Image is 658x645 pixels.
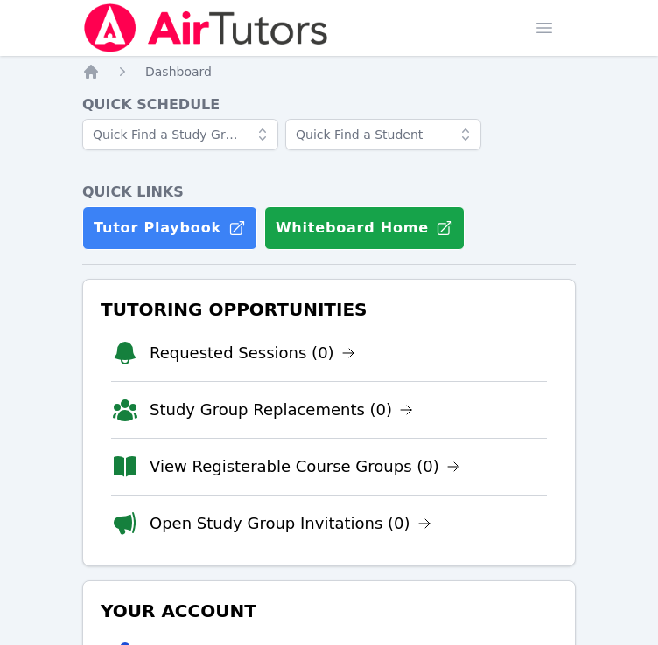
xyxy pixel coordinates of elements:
[82,206,257,250] a: Tutor Playbook
[150,341,355,365] a: Requested Sessions (0)
[82,3,330,52] img: Air Tutors
[150,511,431,536] a: Open Study Group Invitations (0)
[145,63,212,80] a: Dashboard
[97,595,561,627] h3: Your Account
[145,65,212,79] span: Dashboard
[82,94,576,115] h4: Quick Schedule
[285,119,481,150] input: Quick Find a Student
[97,294,561,325] h3: Tutoring Opportunities
[150,454,460,479] a: View Registerable Course Groups (0)
[82,119,278,150] input: Quick Find a Study Group
[82,182,576,203] h4: Quick Links
[264,206,465,250] button: Whiteboard Home
[82,63,576,80] nav: Breadcrumb
[150,398,413,422] a: Study Group Replacements (0)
